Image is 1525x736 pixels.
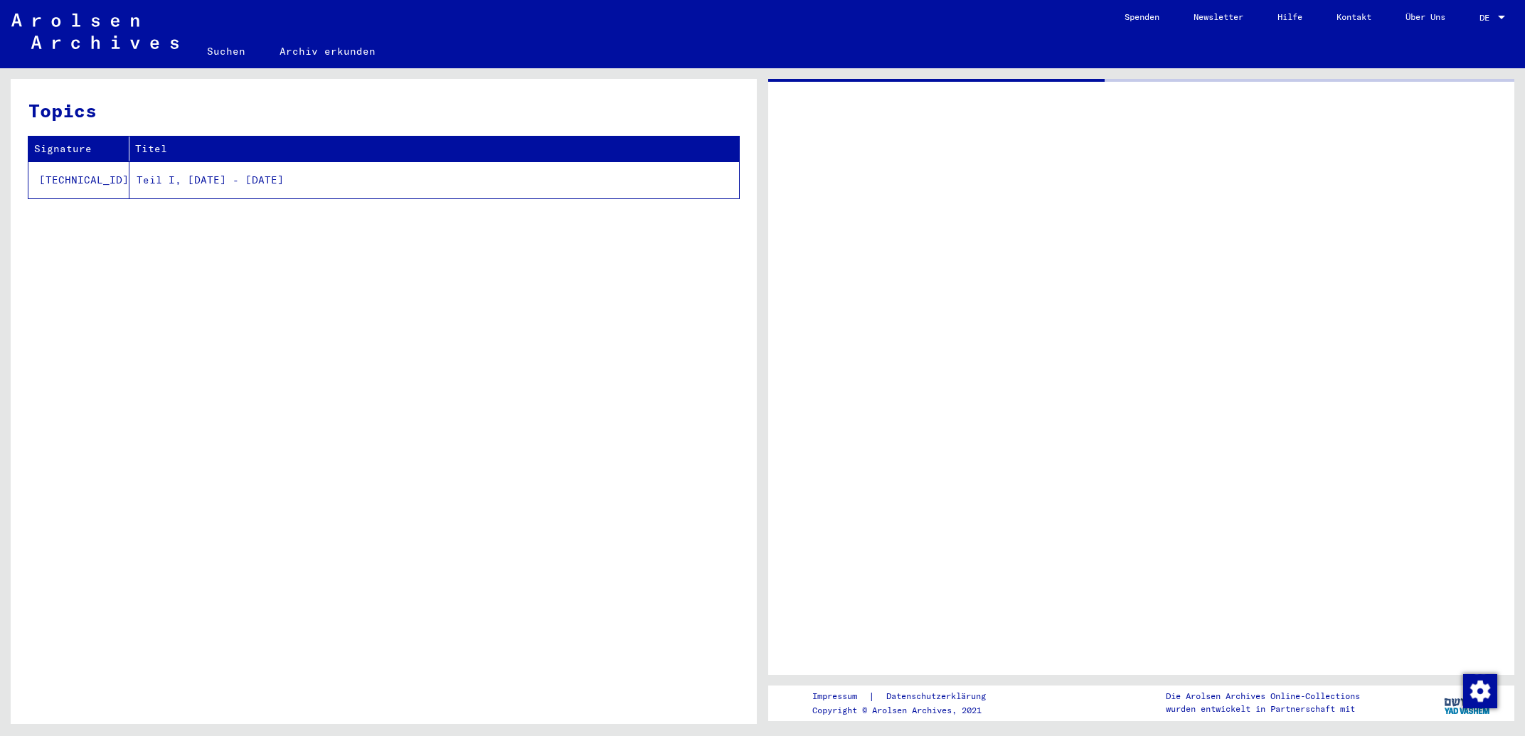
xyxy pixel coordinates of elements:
p: Die Arolsen Archives Online-Collections [1166,690,1360,703]
a: Suchen [190,34,262,68]
div: Zustimmung ändern [1462,673,1497,708]
a: Impressum [812,689,868,704]
td: Teil I, [DATE] - [DATE] [129,161,739,198]
p: Copyright © Arolsen Archives, 2021 [812,704,1003,717]
img: Zustimmung ändern [1463,674,1497,708]
th: Signature [28,137,129,161]
span: DE [1479,13,1495,23]
h3: Topics [28,97,738,124]
p: wurden entwickelt in Partnerschaft mit [1166,703,1360,715]
a: Datenschutzerklärung [875,689,1003,704]
img: Arolsen_neg.svg [11,14,179,49]
td: [TECHNICAL_ID] [28,161,129,198]
img: yv_logo.png [1441,685,1494,720]
a: Archiv erkunden [262,34,393,68]
div: | [812,689,1003,704]
th: Titel [129,137,739,161]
